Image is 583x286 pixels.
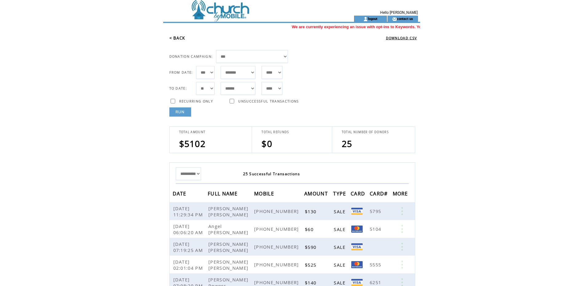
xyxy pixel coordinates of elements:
span: [PHONE_NUMBER] [254,261,301,268]
img: account_icon.gif [363,17,368,21]
span: $130 [305,208,318,214]
a: DOWNLOAD CSV [386,36,417,40]
img: Mastercard [351,226,363,233]
span: CARD [351,189,367,200]
span: SALE [334,280,347,286]
a: AMOUNT [304,191,329,195]
span: SALE [334,262,347,268]
img: Visa [351,243,363,250]
span: [DATE] 02:01:04 PM [173,259,205,271]
span: MORE [393,189,410,200]
a: MOBILE [254,191,276,195]
a: contact us [397,17,413,21]
span: DONATION CAMPAIGN: [169,54,213,59]
a: logout [368,17,377,21]
span: Hello [PERSON_NAME] [380,10,418,15]
img: contact_us_icon.gif [392,17,397,21]
span: FULL NAME [208,189,239,200]
span: $590 [305,244,318,250]
span: CARD# [370,189,389,200]
span: FROM DATE: [169,70,193,75]
span: TO DATE: [169,86,187,91]
span: 5795 [370,208,383,214]
span: [PHONE_NUMBER] [254,244,301,250]
a: < BACK [169,35,185,41]
span: 25 [342,138,353,149]
span: [PERSON_NAME] [PERSON_NAME] [208,259,250,271]
span: Angel [PERSON_NAME] [208,223,250,235]
span: [PERSON_NAME] [PERSON_NAME] [208,241,250,253]
a: RUN [169,107,191,117]
span: TOTAL AMOUNT [179,130,206,134]
span: MOBILE [254,189,276,200]
a: CARD# [370,191,389,195]
span: $60 [305,226,315,232]
span: [PHONE_NUMBER] [254,279,301,285]
img: Visa [351,208,363,215]
span: 5104 [370,226,383,232]
span: $5102 [179,138,206,149]
span: $0 [262,138,272,149]
span: $525 [305,262,318,268]
marquee: We are currently experiencing an issue with opt-ins to Keywords. You may still send a SMS and MMS... [163,25,420,29]
span: [PERSON_NAME] [PERSON_NAME] [208,205,250,218]
span: TOTAL REFUNDS [262,130,289,134]
span: [DATE] 11:29:34 PM [173,205,205,218]
span: [DATE] 06:06:20 AM [173,223,205,235]
span: $140 [305,280,318,286]
span: AMOUNT [304,189,329,200]
span: 5555 [370,261,383,268]
a: FULL NAME [208,191,239,195]
span: RECURRING ONLY [179,99,213,103]
span: [PHONE_NUMBER] [254,208,301,214]
a: TYPE [333,191,348,195]
span: SALE [334,226,347,232]
span: SALE [334,244,347,250]
span: SALE [334,208,347,214]
span: UNSUCCESSFUL TRANSACTIONS [238,99,299,103]
span: 6251 [370,279,383,285]
span: TOTAL NUMBER OF DONORS [342,130,389,134]
a: CARD [351,191,367,195]
span: [PHONE_NUMBER] [254,226,301,232]
span: 25 Successful Transactions [243,171,300,176]
span: DATE [173,189,188,200]
a: DATE [173,191,188,195]
img: Visa [351,279,363,286]
span: [DATE] 07:19:25 AM [173,241,205,253]
img: Mastercard [351,261,363,268]
span: TYPE [333,189,348,200]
